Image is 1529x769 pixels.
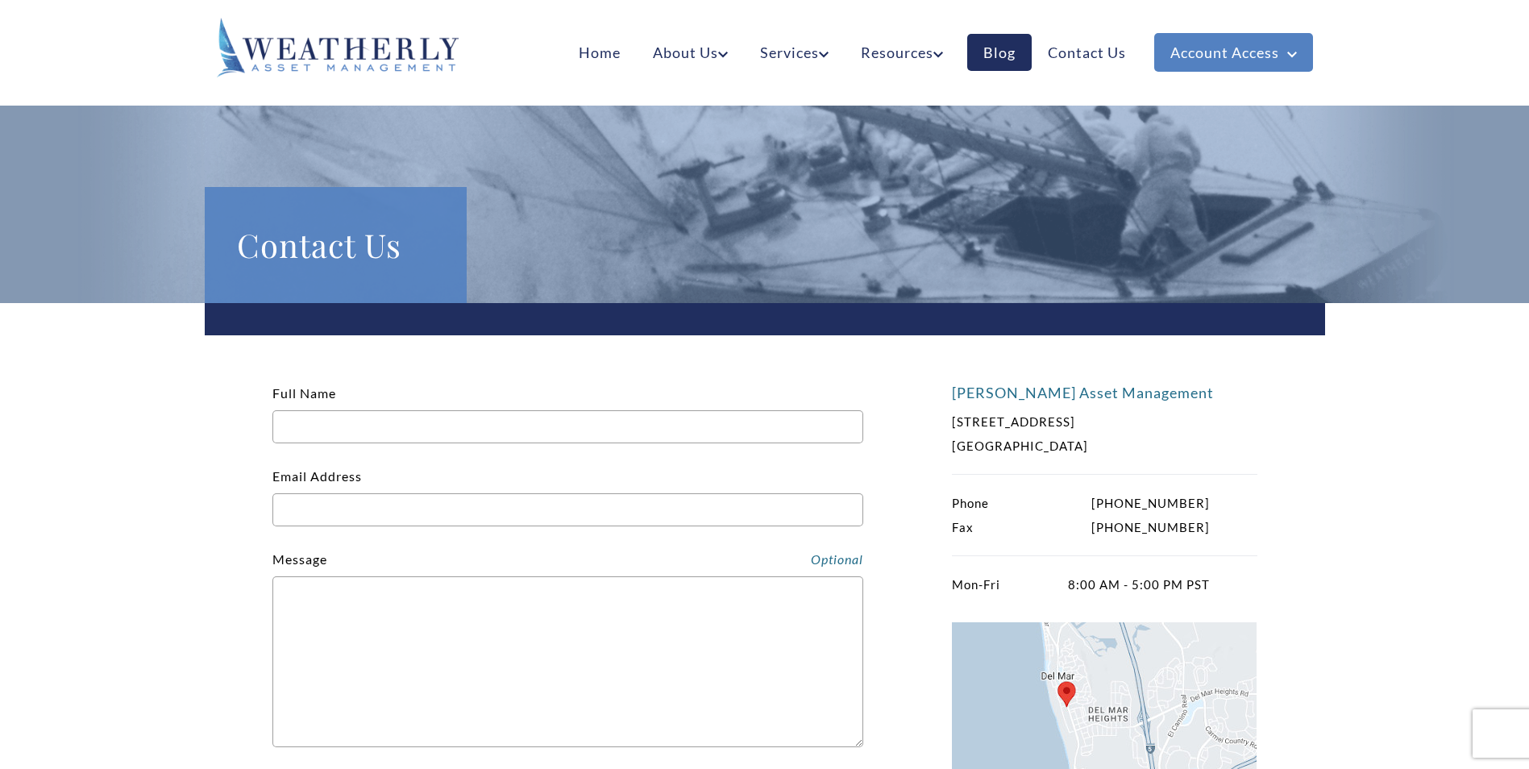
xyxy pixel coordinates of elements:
a: Services [744,34,845,71]
p: 8:00 AM - 5:00 PM PST [952,572,1210,596]
label: Full Name [272,385,863,434]
label: Message [272,551,327,567]
a: Blog [967,34,1032,71]
input: Email Address [272,493,863,526]
a: Home [563,34,637,71]
p: [PHONE_NUMBER] [952,491,1210,515]
h4: [PERSON_NAME] Asset Management [952,384,1257,401]
label: Email Address [272,468,863,518]
input: Full Name [272,410,863,443]
a: Contact Us [1032,34,1142,71]
span: Fax [952,515,974,539]
p: [PHONE_NUMBER] [952,515,1210,539]
span: Phone [952,491,989,515]
a: Account Access [1154,33,1313,72]
a: Resources [845,34,959,71]
h1: Contact Us [237,219,434,271]
p: [STREET_ADDRESS] [GEOGRAPHIC_DATA] [952,409,1210,458]
a: About Us [637,34,744,71]
img: Weatherly [217,18,459,77]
